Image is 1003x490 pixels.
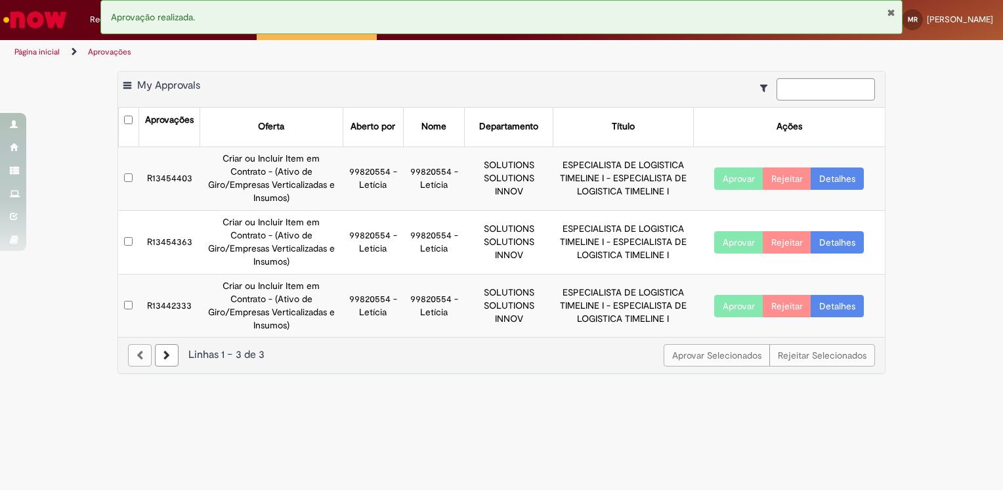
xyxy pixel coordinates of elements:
div: Ações [777,120,802,133]
div: Título [612,120,635,133]
td: R13454403 [139,146,200,210]
td: Criar ou Incluir Item em Contrato - (Ativo de Giro/Empresas Verticalizadas e Insumos) [200,274,343,337]
td: SOLUTIONS SOLUTIONS INNOV [465,210,553,274]
span: MR [908,15,918,24]
td: Criar ou Incluir Item em Contrato - (Ativo de Giro/Empresas Verticalizadas e Insumos) [200,146,343,210]
td: SOLUTIONS SOLUTIONS INNOV [465,274,553,337]
a: Detalhes [811,231,864,254]
span: Aprovação realizada. [111,11,195,23]
td: 99820554 - Letícia [343,146,404,210]
td: R13442333 [139,274,200,337]
button: Aprovar [714,231,763,254]
button: Rejeitar [763,231,811,254]
button: Fechar Notificação [887,7,895,18]
span: My Approvals [137,79,200,92]
button: Aprovar [714,167,763,190]
div: Nome [421,120,446,133]
button: Aprovar [714,295,763,317]
span: [PERSON_NAME] [927,14,993,25]
div: Aprovações [145,114,194,127]
div: Aberto por [351,120,395,133]
i: Mostrar filtros para: Suas Solicitações [760,83,774,93]
td: SOLUTIONS SOLUTIONS INNOV [465,146,553,210]
td: ESPECIALISTA DE LOGISTICA TIMELINE I - ESPECIALISTA DE LOGISTICA TIMELINE I [553,210,693,274]
td: R13454363 [139,210,200,274]
a: Detalhes [811,295,864,317]
div: Linhas 1 − 3 de 3 [128,347,875,363]
td: 99820554 - Letícia [343,274,404,337]
div: Oferta [258,120,284,133]
ul: Trilhas de página [10,40,659,64]
td: 99820554 - Letícia [404,146,465,210]
a: Aprovações [88,47,131,57]
td: 99820554 - Letícia [343,210,404,274]
td: ESPECIALISTA DE LOGISTICA TIMELINE I - ESPECIALISTA DE LOGISTICA TIMELINE I [553,146,693,210]
span: Requisições [90,13,136,26]
a: Detalhes [811,167,864,190]
td: 99820554 - Letícia [404,210,465,274]
th: Aprovações [139,108,200,146]
td: 99820554 - Letícia [404,274,465,337]
td: Criar ou Incluir Item em Contrato - (Ativo de Giro/Empresas Verticalizadas e Insumos) [200,210,343,274]
img: ServiceNow [1,7,69,33]
button: Rejeitar [763,167,811,190]
a: Página inicial [14,47,60,57]
button: Rejeitar [763,295,811,317]
div: Departamento [479,120,538,133]
td: ESPECIALISTA DE LOGISTICA TIMELINE I - ESPECIALISTA DE LOGISTICA TIMELINE I [553,274,693,337]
